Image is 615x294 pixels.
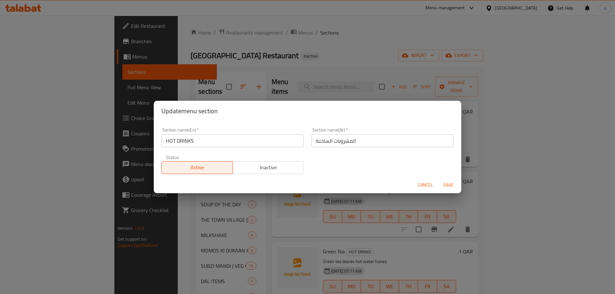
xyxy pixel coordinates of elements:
button: Active [161,161,233,174]
button: Cancel [415,179,436,191]
input: Please enter section name(en) [161,134,304,147]
input: Please enter section name(ar) [311,134,454,147]
span: Inactive [235,163,301,172]
button: Save [438,179,459,191]
span: Active [164,163,230,172]
button: Inactive [233,161,304,174]
span: Cancel [418,181,433,189]
h2: Update menu section [161,106,454,116]
span: Save [441,181,456,189]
